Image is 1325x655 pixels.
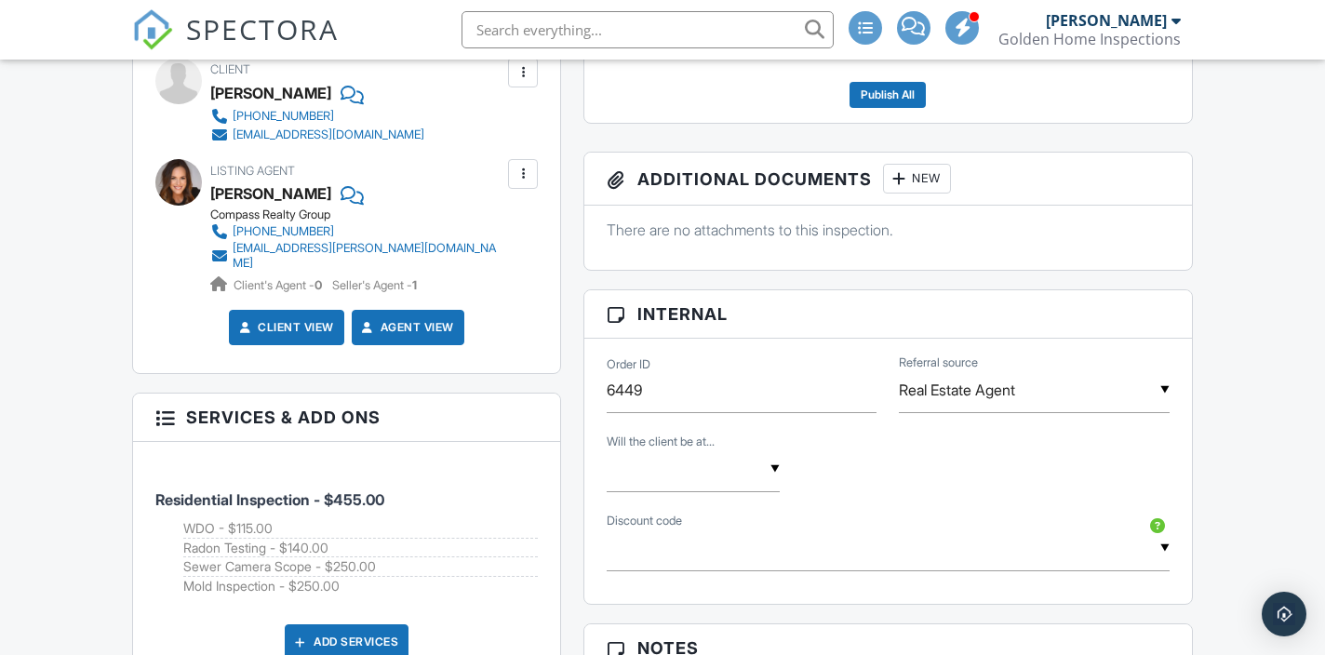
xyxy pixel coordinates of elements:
[183,577,538,595] li: Add on: Mold Inspection
[132,9,173,50] img: The Best Home Inspection Software - Spectora
[186,9,339,48] span: SPECTORA
[462,11,834,48] input: Search everything...
[183,557,538,577] li: Add on: Sewer Camera Scope
[883,164,951,194] div: New
[1046,11,1167,30] div: [PERSON_NAME]
[235,318,334,337] a: Client View
[584,153,1192,206] h3: Additional Documents
[210,241,503,271] a: [EMAIL_ADDRESS][PERSON_NAME][DOMAIN_NAME]
[210,180,331,207] a: [PERSON_NAME]
[233,224,334,239] div: [PHONE_NUMBER]
[155,490,384,509] span: Residential Inspection - $455.00
[899,354,978,371] label: Referral source
[210,222,503,241] a: [PHONE_NUMBER]
[607,434,715,450] label: Will the client be attending?
[358,318,454,337] a: Agent View
[155,456,538,610] li: Service: Residential Inspection
[132,25,339,64] a: SPECTORA
[183,539,538,558] li: Add on: Radon Testing
[210,107,424,126] a: [PHONE_NUMBER]
[233,109,334,124] div: [PHONE_NUMBER]
[183,519,538,539] li: Add on: WDO
[315,278,322,292] strong: 0
[234,278,325,292] span: Client's Agent -
[133,394,560,442] h3: Services & Add ons
[607,356,650,373] label: Order ID
[332,278,417,292] span: Seller's Agent -
[584,290,1192,339] h3: Internal
[210,79,331,107] div: [PERSON_NAME]
[607,220,1170,240] p: There are no attachments to this inspection.
[233,241,503,271] div: [EMAIL_ADDRESS][PERSON_NAME][DOMAIN_NAME]
[412,278,417,292] strong: 1
[210,126,424,144] a: [EMAIL_ADDRESS][DOMAIN_NAME]
[210,62,250,76] span: Client
[233,127,424,142] div: [EMAIL_ADDRESS][DOMAIN_NAME]
[1262,592,1306,636] div: Open Intercom Messenger
[210,164,295,178] span: Listing Agent
[210,207,518,222] div: Compass Realty Group
[998,30,1181,48] div: Golden Home Inspections
[607,513,682,529] label: Discount code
